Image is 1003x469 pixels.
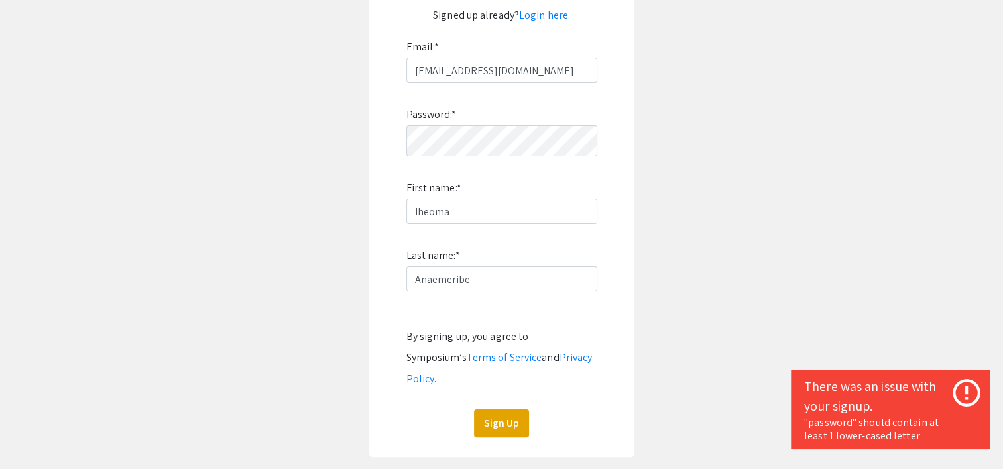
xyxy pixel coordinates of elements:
iframe: Chat [10,409,56,459]
label: First name: [406,178,461,199]
p: Signed up already? [383,5,621,26]
a: Login here. [519,8,570,22]
div: "password" should contain at least 1 lower-cased letter [804,416,976,443]
a: Terms of Service [467,350,542,364]
label: Last name: [406,245,460,266]
label: Email: [406,36,440,58]
button: Sign Up [474,409,529,437]
div: There was an issue with your signup. [804,376,976,416]
div: By signing up, you agree to Symposium’s and . [406,326,597,390]
label: Password: [406,104,457,125]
